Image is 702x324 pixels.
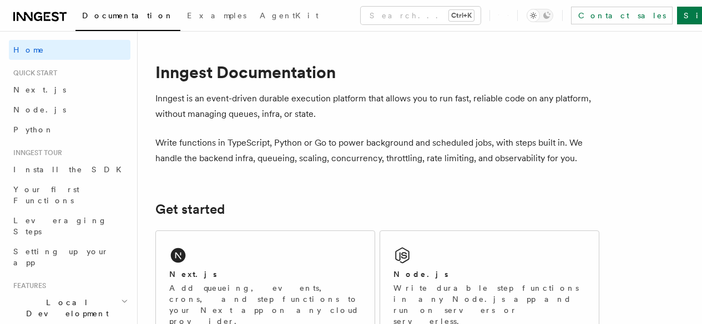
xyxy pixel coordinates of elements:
[155,135,599,166] p: Write functions in TypeScript, Python or Go to power background and scheduled jobs, with steps bu...
[13,165,128,174] span: Install the SDK
[180,3,253,30] a: Examples
[571,7,673,24] a: Contact sales
[155,202,225,217] a: Get started
[9,179,130,210] a: Your first Functions
[9,80,130,100] a: Next.js
[9,160,130,179] a: Install the SDK
[9,148,62,157] span: Inngest tour
[9,241,130,272] a: Setting up your app
[187,11,246,20] span: Examples
[13,247,109,267] span: Setting up your app
[13,216,107,236] span: Leveraging Steps
[9,292,130,323] button: Local Development
[13,185,79,205] span: Your first Functions
[13,105,66,114] span: Node.js
[361,7,481,24] button: Search...Ctrl+K
[527,9,553,22] button: Toggle dark mode
[9,281,46,290] span: Features
[13,44,44,55] span: Home
[155,62,599,82] h1: Inngest Documentation
[82,11,174,20] span: Documentation
[9,100,130,120] a: Node.js
[13,85,66,94] span: Next.js
[13,125,54,134] span: Python
[9,40,130,60] a: Home
[75,3,180,31] a: Documentation
[253,3,325,30] a: AgentKit
[260,11,319,20] span: AgentKit
[9,69,57,78] span: Quick start
[393,269,448,280] h2: Node.js
[9,210,130,241] a: Leveraging Steps
[169,269,217,280] h2: Next.js
[9,297,121,319] span: Local Development
[9,120,130,140] a: Python
[155,91,599,122] p: Inngest is an event-driven durable execution platform that allows you to run fast, reliable code ...
[449,10,474,21] kbd: Ctrl+K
